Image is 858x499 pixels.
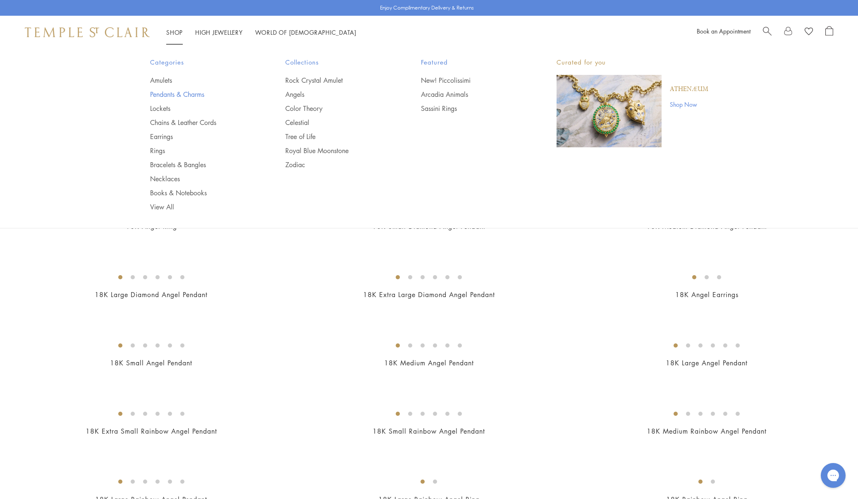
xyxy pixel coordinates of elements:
[166,27,356,38] nav: Main navigation
[95,290,208,299] a: 18K Large Diamond Angel Pendant
[150,146,253,155] a: Rings
[817,460,850,491] iframe: Gorgias live chat messenger
[150,174,253,183] a: Necklaces
[666,358,748,367] a: 18K Large Angel Pendant
[285,90,388,99] a: Angels
[150,76,253,85] a: Amulets
[557,57,708,67] p: Curated for you
[166,28,183,36] a: ShopShop
[380,4,474,12] p: Enjoy Complimentary Delivery & Returns
[421,57,523,67] span: Featured
[421,90,523,99] a: Arcadia Animals
[150,118,253,127] a: Chains & Leather Cords
[86,427,217,436] a: 18K Extra Small Rainbow Angel Pendant
[763,26,772,38] a: Search
[150,160,253,169] a: Bracelets & Bangles
[421,76,523,85] a: New! Piccolissimi
[421,104,523,113] a: Sassini Rings
[285,118,388,127] a: Celestial
[285,160,388,169] a: Zodiac
[195,28,243,36] a: High JewelleryHigh Jewellery
[285,132,388,141] a: Tree of Life
[150,132,253,141] a: Earrings
[150,104,253,113] a: Lockets
[110,358,192,367] a: 18K Small Angel Pendant
[285,76,388,85] a: Rock Crystal Amulet
[285,57,388,67] span: Collections
[647,427,767,436] a: 18K Medium Rainbow Angel Pendant
[285,104,388,113] a: Color Theory
[384,358,474,367] a: 18K Medium Angel Pendant
[150,188,253,197] a: Books & Notebooks
[675,290,739,299] a: 18K Angel Earrings
[285,146,388,155] a: Royal Blue Moonstone
[363,290,495,299] a: 18K Extra Large Diamond Angel Pendant
[150,202,253,211] a: View All
[150,90,253,99] a: Pendants & Charms
[373,427,485,436] a: 18K Small Rainbow Angel Pendant
[825,26,833,38] a: Open Shopping Bag
[670,100,708,109] a: Shop Now
[25,27,150,37] img: Temple St. Clair
[255,28,356,36] a: World of [DEMOGRAPHIC_DATA]World of [DEMOGRAPHIC_DATA]
[805,26,813,38] a: View Wishlist
[697,27,750,35] a: Book an Appointment
[670,85,708,94] a: Athenæum
[150,57,253,67] span: Categories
